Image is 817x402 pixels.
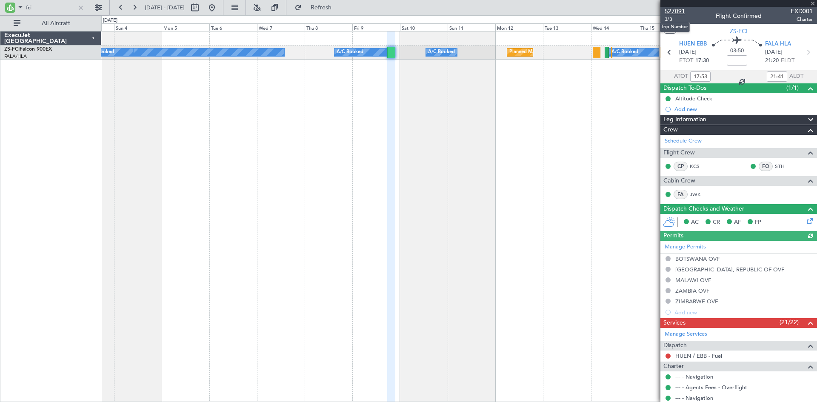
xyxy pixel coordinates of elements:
[674,190,688,199] div: FA
[257,23,305,31] div: Wed 7
[755,218,761,227] span: FP
[675,352,722,359] a: HUEN / EBB - Fuel
[663,176,695,186] span: Cabin Crew
[663,115,706,125] span: Leg Information
[679,48,697,57] span: [DATE]
[675,373,713,380] a: --- - Navigation
[665,137,702,145] a: Schedule Crew
[665,330,707,339] a: Manage Services
[730,27,748,36] span: ZS-FCI
[679,57,693,65] span: ETOT
[26,1,75,14] input: A/C (Reg. or Type)
[691,218,699,227] span: AC
[734,218,741,227] span: AF
[509,46,560,59] div: Planned Maint Lanseria
[448,23,495,31] div: Sun 11
[663,83,706,93] span: Dispatch To-Dos
[663,204,744,214] span: Dispatch Checks and Weather
[780,318,799,327] span: (21/22)
[663,318,686,328] span: Services
[303,5,339,11] span: Refresh
[765,48,783,57] span: [DATE]
[663,341,687,351] span: Dispatch
[352,23,400,31] div: Fri 9
[716,11,762,20] div: Flight Confirmed
[22,20,90,26] span: All Aircraft
[791,7,813,16] span: EXD001
[674,105,813,113] div: Add new
[611,46,638,59] div: A/C Booked
[759,162,773,171] div: FO
[765,57,779,65] span: 21:20
[337,46,363,59] div: A/C Booked
[4,53,27,60] a: FALA/HLA
[591,23,639,31] div: Wed 14
[663,362,684,371] span: Charter
[791,16,813,23] span: Charter
[495,23,543,31] div: Mon 12
[690,191,709,198] a: JWK
[789,72,803,81] span: ALDT
[674,162,688,171] div: CP
[675,394,713,402] a: --- - Navigation
[663,148,695,158] span: Flight Crew
[103,17,117,24] div: [DATE]
[660,22,690,32] div: Trip Number
[4,47,52,52] a: ZS-FCIFalcon 900EX
[674,72,688,81] span: ATOT
[679,40,707,48] span: HUEN EBB
[114,23,162,31] div: Sun 4
[162,23,209,31] div: Mon 5
[765,40,791,48] span: FALA HLA
[730,47,744,55] span: 03:50
[675,95,712,102] div: Altitude Check
[400,23,448,31] div: Sat 10
[786,83,799,92] span: (1/1)
[775,163,794,170] a: STH
[695,57,709,65] span: 17:30
[305,23,352,31] div: Thu 8
[690,163,709,170] a: KCS
[9,17,92,30] button: All Aircraft
[713,218,720,227] span: CR
[291,1,342,14] button: Refresh
[665,7,685,16] span: 527091
[209,23,257,31] div: Tue 6
[543,23,591,31] div: Tue 13
[4,47,20,52] span: ZS-FCI
[675,384,747,391] a: --- - Agents Fees - Overflight
[781,57,794,65] span: ELDT
[145,4,185,11] span: [DATE] - [DATE]
[639,23,686,31] div: Thu 15
[663,125,678,135] span: Crew
[428,46,455,59] div: A/C Booked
